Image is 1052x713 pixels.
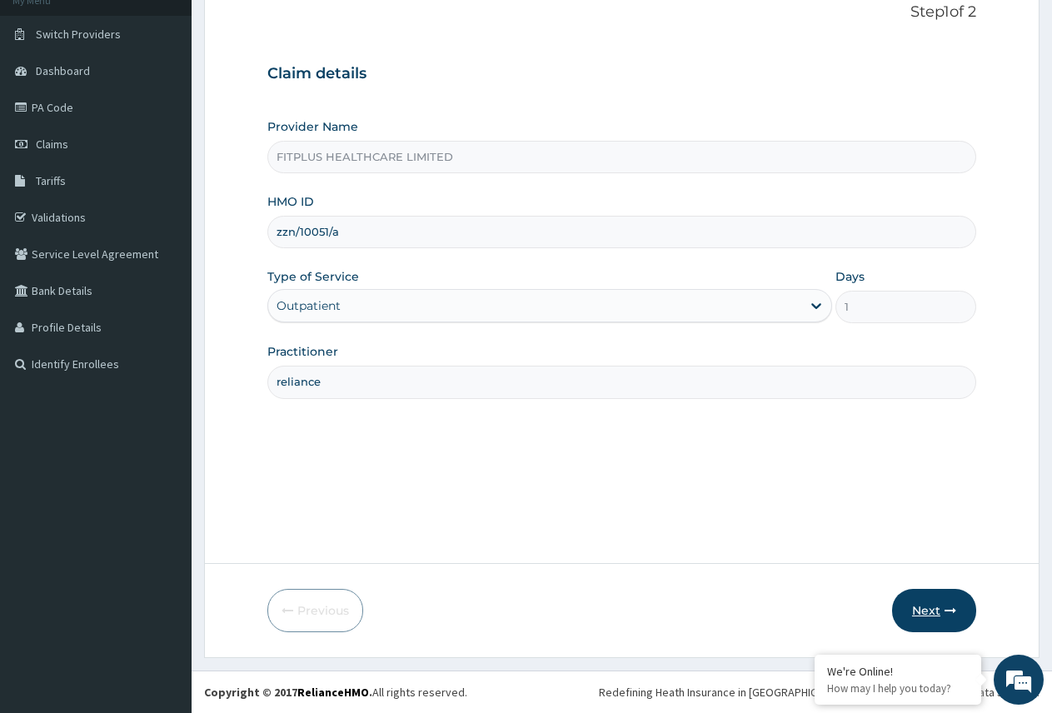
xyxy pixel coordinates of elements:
[267,268,359,285] label: Type of Service
[267,366,976,398] input: Enter Name
[267,589,363,632] button: Previous
[97,210,230,378] span: We're online!
[267,216,976,248] input: Enter HMO ID
[267,3,976,22] p: Step 1 of 2
[36,173,66,188] span: Tariffs
[8,455,317,513] textarea: Type your message and hit 'Enter'
[273,8,313,48] div: Minimize live chat window
[87,93,280,115] div: Chat with us now
[277,297,341,314] div: Outpatient
[36,27,121,42] span: Switch Providers
[892,589,976,632] button: Next
[36,63,90,78] span: Dashboard
[31,83,67,125] img: d_794563401_company_1708531726252_794563401
[267,193,314,210] label: HMO ID
[835,268,865,285] label: Days
[827,664,969,679] div: We're Online!
[297,685,369,700] a: RelianceHMO
[267,65,976,83] h3: Claim details
[267,118,358,135] label: Provider Name
[204,685,372,700] strong: Copyright © 2017 .
[267,343,338,360] label: Practitioner
[599,684,1040,701] div: Redefining Heath Insurance in [GEOGRAPHIC_DATA] using Telemedicine and Data Science!
[827,681,969,696] p: How may I help you today?
[192,671,1052,713] footer: All rights reserved.
[36,137,68,152] span: Claims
